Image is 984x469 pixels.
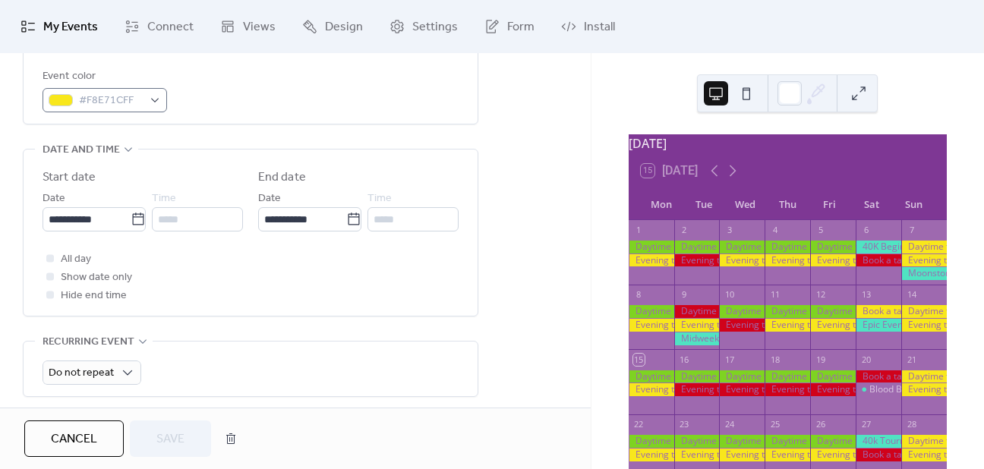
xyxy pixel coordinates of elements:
div: Mon [641,190,683,220]
div: Evening table [810,254,856,267]
div: Tue [683,190,724,220]
div: 28 [906,419,917,430]
button: Cancel [24,420,124,457]
div: 40K Beginners Tournament [856,241,901,253]
span: Design [325,18,363,36]
div: Evening table [765,383,810,396]
div: 3 [724,225,735,236]
div: 15 [633,354,645,365]
div: Evening table [810,383,856,396]
div: 14 [906,289,917,301]
div: Daytime table [901,241,947,253]
div: Evening table [719,449,765,461]
div: 19 [815,354,826,365]
div: Daytime table [629,435,674,448]
div: Sun [893,190,935,220]
div: 40k Tournament [856,435,901,448]
div: End date [258,168,306,187]
a: Design [291,6,374,47]
div: Daytime table [810,435,856,448]
span: Settings [412,18,458,36]
div: Evening table [629,383,674,396]
span: Install [584,18,615,36]
a: Form [473,6,546,47]
div: Blood Bowl Tournament [869,383,971,396]
div: Daytime table [810,241,856,253]
div: [DATE] [629,134,947,153]
div: Evening table [765,254,810,267]
div: Epic Event [856,319,901,332]
div: Sat [850,190,892,220]
div: 8 [633,289,645,301]
span: #F8E71CFF [79,92,143,110]
div: 6 [860,225,872,236]
div: Evening table [674,319,720,332]
div: 11 [769,289,781,301]
div: 25 [769,419,781,430]
div: Blood Bowl Tournament [856,383,901,396]
div: Book a table [856,370,901,383]
div: Evening table [674,254,720,267]
span: Connect [147,18,194,36]
div: Evening table [765,449,810,461]
span: Do not repeat [49,363,114,383]
div: Evening table [719,383,765,396]
div: Midweek Masters [674,332,720,345]
div: Thu [767,190,809,220]
div: 27 [860,419,872,430]
span: Date [258,190,281,208]
span: Cancel [51,430,97,449]
div: 18 [769,354,781,365]
div: Daytime table [719,370,765,383]
div: Daytime table [901,370,947,383]
div: Daytime table [810,305,856,318]
div: Book a table [856,449,901,461]
div: 22 [633,419,645,430]
div: 16 [679,354,690,365]
div: Evening table [629,254,674,267]
div: Start date [43,168,96,187]
div: Daytime table [629,241,674,253]
div: 24 [724,419,735,430]
div: Evening table [674,449,720,461]
div: Evening table [901,449,947,461]
a: Connect [113,6,205,47]
div: Daytime table [674,241,720,253]
div: Daytime table [629,370,674,383]
a: My Events [9,6,109,47]
div: 21 [906,354,917,365]
div: Daytime table [901,435,947,448]
div: Evening table [901,254,947,267]
span: Form [507,18,535,36]
span: Date [43,190,65,208]
div: 4 [769,225,781,236]
div: Daytime table [719,241,765,253]
div: Daytime table [674,370,720,383]
div: Evening table [901,319,947,332]
div: Evening table [719,319,765,332]
div: Book a table [856,305,901,318]
div: Daytime table [810,370,856,383]
div: 13 [860,289,872,301]
span: Hide end time [61,287,127,305]
div: Daytime table [674,435,720,448]
div: 2 [679,225,690,236]
div: Evening table [719,254,765,267]
div: Evening table [674,383,720,396]
div: Daytime table [765,435,810,448]
span: Time [152,190,176,208]
div: 1 [633,225,645,236]
div: Moonstone Tournament [901,267,947,280]
span: All day [61,250,91,269]
div: 9 [679,289,690,301]
span: Recurring event [43,333,134,351]
div: 5 [815,225,826,236]
div: 23 [679,419,690,430]
span: Time [367,190,392,208]
div: Daytime table [765,370,810,383]
div: Evening table [629,449,674,461]
div: 20 [860,354,872,365]
div: 17 [724,354,735,365]
div: 26 [815,419,826,430]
